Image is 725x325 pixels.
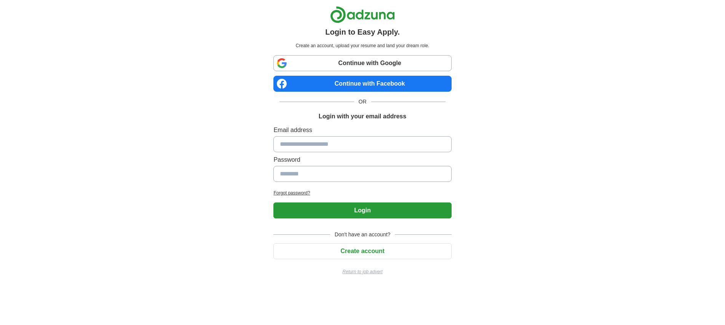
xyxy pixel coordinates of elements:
[319,112,406,121] h1: Login with your email address
[273,243,451,259] button: Create account
[273,202,451,218] button: Login
[330,231,395,239] span: Don't have an account?
[325,26,400,38] h1: Login to Easy Apply.
[330,6,395,23] img: Adzuna logo
[273,268,451,275] a: Return to job advert
[275,42,450,49] p: Create an account, upload your resume and land your dream role.
[273,248,451,254] a: Create account
[273,155,451,164] label: Password
[354,98,371,106] span: OR
[273,76,451,92] a: Continue with Facebook
[273,126,451,135] label: Email address
[273,55,451,71] a: Continue with Google
[273,190,451,196] a: Forgot password?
